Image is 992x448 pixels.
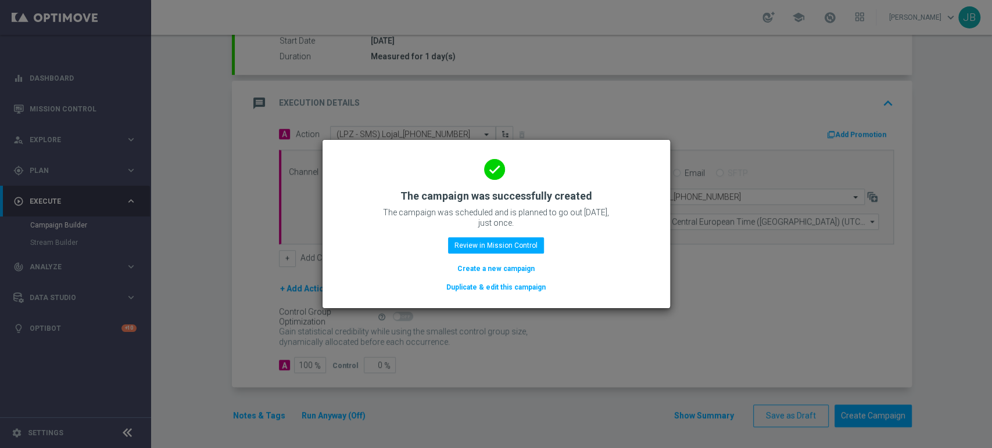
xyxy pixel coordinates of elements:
[380,207,613,228] p: The campaign was scheduled and is planned to go out [DATE], just once.
[400,189,592,203] h2: The campaign was successfully created
[484,159,505,180] i: done
[448,237,544,254] button: Review in Mission Control
[445,281,547,294] button: Duplicate & edit this campaign
[456,262,536,275] button: Create a new campaign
